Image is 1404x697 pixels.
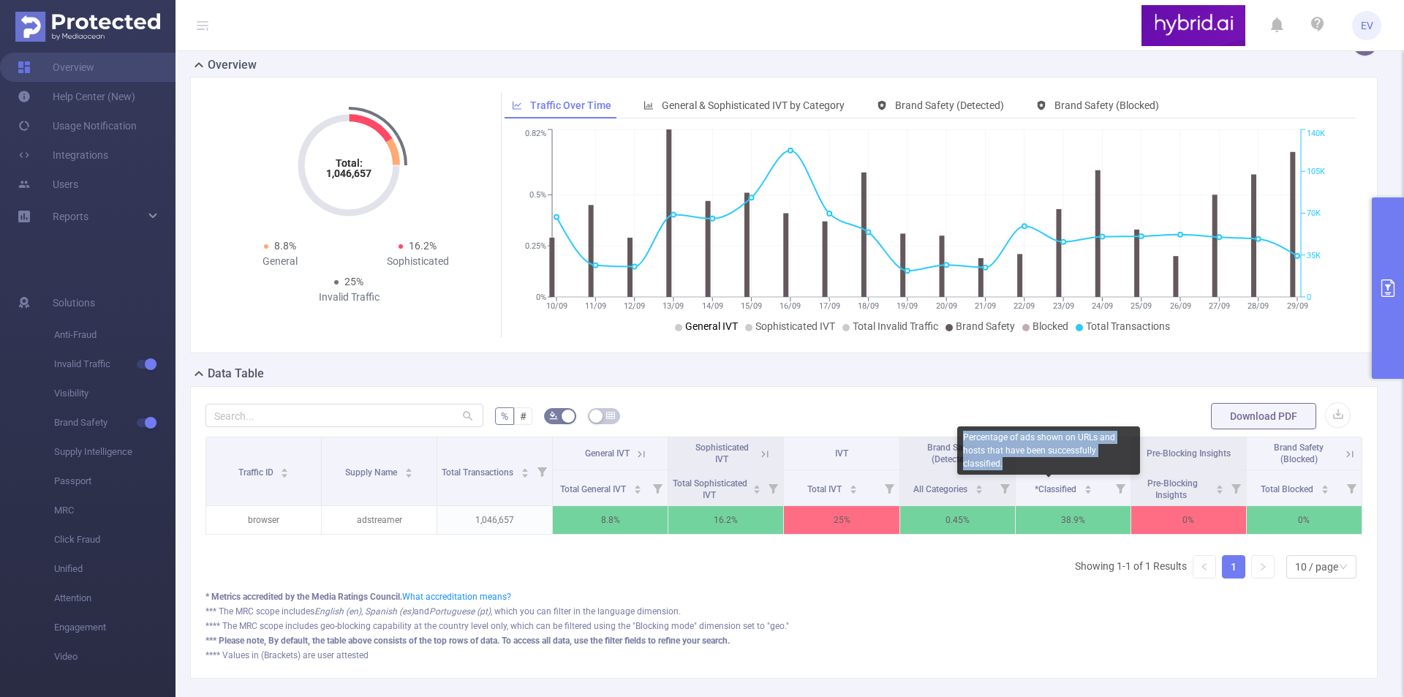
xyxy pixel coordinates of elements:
[205,649,1362,662] div: **** Values in (Brackets) are user attested
[206,506,321,534] p: browser
[521,472,529,476] i: icon: caret-down
[281,472,289,476] i: icon: caret-down
[1307,167,1325,176] tspan: 105K
[442,467,516,478] span: Total Transactions
[326,167,371,179] tspan: 1,046,657
[763,470,783,505] i: Filter menu
[532,437,552,505] i: Filter menu
[54,467,175,496] span: Passport
[1110,470,1131,505] i: Filter menu
[1193,555,1216,579] li: Previous Page
[807,484,844,494] span: Total IVT
[274,240,296,252] span: 8.8%
[501,410,508,422] span: %
[211,254,349,269] div: General
[1261,484,1316,494] span: Total Blocked
[205,592,402,602] b: * Metrics accredited by the Media Ratings Council.
[1169,301,1190,311] tspan: 26/09
[1035,484,1079,494] span: *Classified
[1307,251,1321,260] tspan: 35K
[336,157,363,169] tspan: Total:
[1200,562,1209,571] i: icon: left
[1052,301,1073,311] tspan: 23/09
[205,404,483,427] input: Search...
[853,320,938,332] span: Total Invalid Traffic
[895,99,1004,111] span: Brand Safety (Detected)
[521,466,529,470] i: icon: caret-up
[1321,483,1329,491] div: Sort
[935,301,956,311] tspan: 20/09
[208,365,264,383] h2: Data Table
[897,301,918,311] tspan: 19/09
[560,484,628,494] span: Total General IVT
[1286,301,1307,311] tspan: 29/09
[54,350,175,379] span: Invalid Traffic
[205,619,1362,633] div: **** The MRC scope includes geo-blocking capability at the country level only, which can be filte...
[54,613,175,642] span: Engagement
[780,301,801,311] tspan: 16/09
[54,642,175,671] span: Video
[974,301,995,311] tspan: 21/09
[429,606,491,617] i: Portuguese (pt)
[405,472,413,476] i: icon: caret-down
[900,506,1015,534] p: 0.45%
[1091,301,1112,311] tspan: 24/09
[1258,562,1267,571] i: icon: right
[53,211,88,222] span: Reports
[1131,506,1246,534] p: 0%
[1147,478,1198,500] span: Pre-Blocking Insights
[1247,506,1362,534] p: 0%
[741,301,762,311] tspan: 15/09
[345,467,399,478] span: Supply Name
[18,53,94,82] a: Overview
[529,191,546,200] tspan: 0.5%
[546,301,567,311] tspan: 10/09
[927,442,977,464] span: Brand Safety (Detected)
[975,483,984,491] div: Sort
[1226,470,1246,505] i: Filter menu
[53,202,88,231] a: Reports
[835,448,848,459] span: IVT
[1215,483,1224,491] div: Sort
[54,496,175,525] span: MRC
[1075,555,1187,579] li: Showing 1-1 of 1 Results
[18,82,135,111] a: Help Center (New)
[956,320,1015,332] span: Brand Safety
[849,483,858,491] div: Sort
[322,506,437,534] p: adstreamer
[1014,301,1035,311] tspan: 22/09
[1339,562,1348,573] i: icon: down
[1084,483,1092,487] i: icon: caret-up
[1208,301,1229,311] tspan: 27/09
[975,483,983,487] i: icon: caret-up
[994,470,1015,505] i: Filter menu
[1016,506,1131,534] p: 38.9%
[349,254,486,269] div: Sophisticated
[1131,301,1152,311] tspan: 25/09
[54,554,175,584] span: Unified
[1211,403,1316,429] button: Download PDF
[818,301,839,311] tspan: 17/09
[54,408,175,437] span: Brand Safety
[1307,293,1311,302] tspan: 0
[54,584,175,613] span: Attention
[1215,488,1223,492] i: icon: caret-down
[549,411,558,420] i: icon: bg-colors
[18,170,78,199] a: Users
[280,290,418,305] div: Invalid Traffic
[54,437,175,467] span: Supply Intelligence
[1307,129,1325,139] tspan: 140K
[536,293,546,302] tspan: 0%
[1295,556,1338,578] div: 10 / page
[409,240,437,252] span: 16.2%
[314,606,414,617] i: English (en), Spanish (es)
[643,100,654,110] i: icon: bar-chart
[673,478,747,500] span: Total Sophisticated IVT
[685,320,738,332] span: General IVT
[1084,488,1092,492] i: icon: caret-down
[1215,483,1223,487] i: icon: caret-up
[663,301,684,311] tspan: 13/09
[54,320,175,350] span: Anti-Fraud
[512,100,522,110] i: icon: line-chart
[1361,11,1373,40] span: EV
